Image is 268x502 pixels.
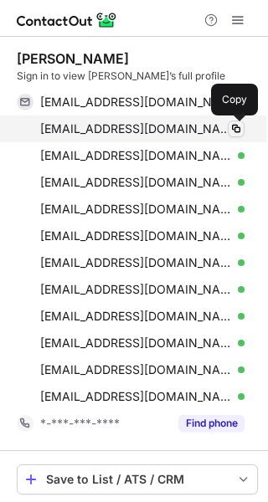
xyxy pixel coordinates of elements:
span: [EMAIL_ADDRESS][DOMAIN_NAME] [40,255,232,270]
button: save-profile-one-click [17,464,258,494]
span: [EMAIL_ADDRESS][DOMAIN_NAME] [40,202,232,217]
button: Reveal Button [178,415,245,432]
span: [EMAIL_ADDRESS][DOMAIN_NAME] [40,175,232,190]
span: [EMAIL_ADDRESS][DOMAIN_NAME] [40,362,232,377]
img: ContactOut v5.3.10 [17,10,117,30]
div: Save to List / ATS / CRM [46,473,229,486]
span: [EMAIL_ADDRESS][DOMAIN_NAME] [40,336,232,351]
div: [PERSON_NAME] [17,50,129,67]
div: Sign in to view [PERSON_NAME]’s full profile [17,69,258,84]
span: [EMAIL_ADDRESS][DOMAIN_NAME] [40,309,232,324]
span: [EMAIL_ADDRESS][DOMAIN_NAME] [40,389,232,404]
span: [EMAIL_ADDRESS][DOMAIN_NAME] [40,148,232,163]
span: [EMAIL_ADDRESS][DOMAIN_NAME] [40,95,232,110]
span: [EMAIL_ADDRESS][DOMAIN_NAME] [40,121,232,136]
span: [EMAIL_ADDRESS][DOMAIN_NAME] [40,282,232,297]
span: [EMAIL_ADDRESS][DOMAIN_NAME] [40,228,232,243]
